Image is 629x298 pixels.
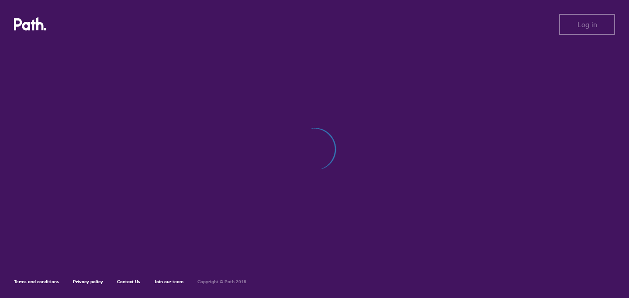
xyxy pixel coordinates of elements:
[73,279,103,284] a: Privacy policy
[559,14,615,35] button: Log in
[154,279,183,284] a: Join our team
[14,279,59,284] a: Terms and conditions
[117,279,140,284] a: Contact Us
[577,21,597,28] span: Log in
[197,279,246,284] h6: Copyright © Path 2018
